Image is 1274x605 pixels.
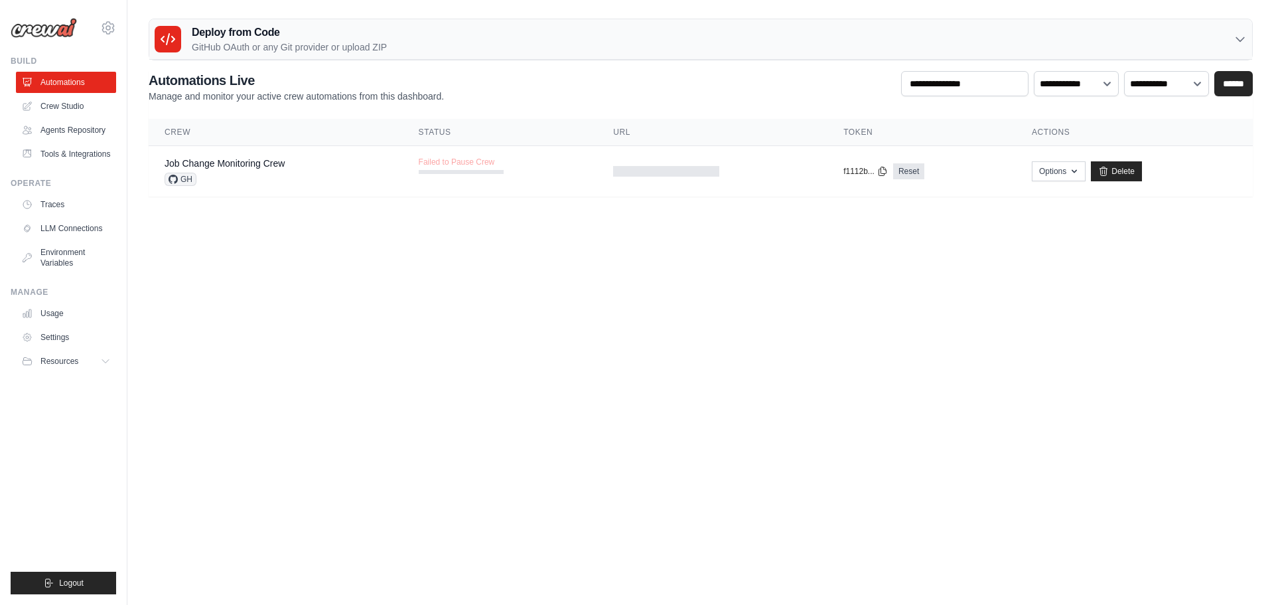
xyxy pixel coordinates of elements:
button: f1112b... [843,166,888,177]
div: Operate [11,178,116,189]
a: LLM Connections [16,218,116,239]
h2: Automations Live [149,71,444,90]
th: URL [597,119,827,146]
div: Manage [11,287,116,298]
a: Traces [16,194,116,215]
a: Automations [16,72,116,93]
div: Build [11,56,116,66]
th: Token [827,119,1016,146]
h3: Deploy from Code [192,25,387,41]
a: Environment Variables [16,242,116,274]
span: GH [165,173,196,186]
button: Logout [11,572,116,594]
p: GitHub OAuth or any Git provider or upload ZIP [192,41,387,54]
a: Reset [893,163,924,179]
a: Delete [1091,161,1142,181]
a: Usage [16,303,116,324]
button: Resources [16,351,116,372]
span: Failed to Pause Crew [419,157,495,167]
a: Crew Studio [16,96,116,117]
a: Settings [16,327,116,348]
button: Options [1032,161,1086,181]
a: Job Change Monitoring Crew [165,158,285,169]
span: Resources [40,356,78,367]
th: Crew [149,119,403,146]
p: Manage and monitor your active crew automations from this dashboard. [149,90,444,103]
th: Status [403,119,598,146]
th: Actions [1016,119,1253,146]
img: Logo [11,18,77,38]
span: Logout [59,578,84,588]
a: Tools & Integrations [16,143,116,165]
a: Agents Repository [16,120,116,141]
